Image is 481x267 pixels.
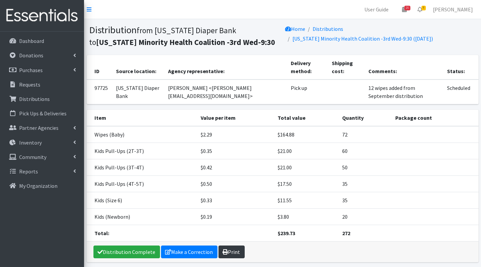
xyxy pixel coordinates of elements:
a: Distributions [3,92,81,106]
td: 72 [338,126,391,143]
td: $21.00 [274,159,338,176]
a: Requests [3,78,81,91]
img: HumanEssentials [3,4,81,27]
th: ID [87,55,112,79]
th: Shipping cost: [328,55,365,79]
td: $164.88 [274,126,338,143]
td: 50 [338,159,391,176]
span: 8 [422,6,426,10]
p: Pick Ups & Deliveries [19,110,67,117]
td: $0.33 [197,192,274,209]
p: Inventory [19,139,42,146]
td: $21.00 [274,143,338,159]
a: User Guide [359,3,394,16]
td: Kids (Newborn) [87,209,197,225]
a: 8 [412,3,428,16]
td: 20 [338,209,391,225]
a: Reports [3,165,81,178]
td: $11.55 [274,192,338,209]
td: 60 [338,143,391,159]
a: [US_STATE] Minority Health Coalition -3rd Wed-9:30 ([DATE]) [292,35,433,42]
a: Dashboard [3,34,81,48]
a: My Organization [3,179,81,193]
h1: Distribution [89,24,280,47]
a: Community [3,150,81,164]
td: $0.19 [197,209,274,225]
a: Print [218,246,245,258]
p: Distributions [19,96,50,102]
td: Wipes (Baby) [87,126,197,143]
th: Total value [274,110,338,126]
td: Kids Pull-Ups (4T-5T) [87,176,197,192]
td: Kids Pull-Ups (2T-3T) [87,143,197,159]
td: Pick up [287,79,327,104]
p: Partner Agencies [19,124,58,131]
td: 35 [338,176,391,192]
p: Dashboard [19,38,44,44]
td: [US_STATE] Diaper Bank [112,79,164,104]
p: Donations [19,52,43,59]
a: Distribution Complete [93,246,160,258]
th: Value per item [197,110,274,126]
p: Purchases [19,67,43,73]
td: 12 wipes added from September distribution [365,79,443,104]
a: Inventory [3,136,81,149]
strong: $239.73 [278,230,295,236]
strong: 272 [342,230,350,236]
td: $0.35 [197,143,274,159]
td: 97725 [87,79,112,104]
th: Item [87,110,197,126]
p: Community [19,154,46,160]
a: Donations [3,49,81,62]
td: 35 [338,192,391,209]
td: $0.42 [197,159,274,176]
small: from [US_STATE] Diaper Bank to [89,25,275,47]
td: $2.29 [197,126,274,143]
th: Status: [443,55,478,79]
p: My Organization [19,182,57,189]
p: Reports [19,168,38,175]
th: Package count [391,110,479,126]
td: $3.80 [274,209,338,225]
a: Home [285,25,305,32]
a: 16 [397,3,412,16]
a: [PERSON_NAME] [428,3,478,16]
td: Kids Pull-Ups (3T-4T) [87,159,197,176]
td: $0.50 [197,176,274,192]
th: Comments: [365,55,443,79]
span: 16 [404,6,410,10]
p: Requests [19,81,40,88]
td: Scheduled [443,79,478,104]
a: Distributions [313,25,343,32]
th: Quantity [338,110,391,126]
td: $17.50 [274,176,338,192]
a: Partner Agencies [3,121,81,135]
td: Kids (Size 6) [87,192,197,209]
a: Pick Ups & Deliveries [3,107,81,120]
th: Source location: [112,55,164,79]
td: [PERSON_NAME] <[PERSON_NAME][EMAIL_ADDRESS][DOMAIN_NAME]> [164,79,287,104]
b: [US_STATE] Minority Health Coalition -3rd Wed-9:30 [96,37,275,47]
strong: Total: [95,230,110,236]
a: Purchases [3,63,81,77]
th: Agency representative: [164,55,287,79]
a: Make a Correction [161,246,217,258]
th: Delivery method: [287,55,327,79]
